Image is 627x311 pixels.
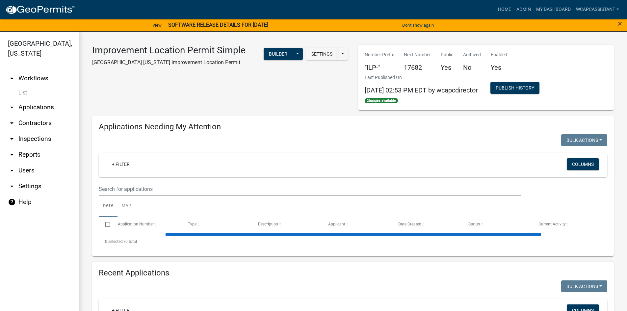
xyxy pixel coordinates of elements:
datatable-header-cell: Select [99,217,111,232]
a: + Filter [107,158,135,170]
a: Admin [514,3,534,16]
i: help [8,198,16,206]
button: Publish History [490,82,539,94]
span: Applicant [328,222,345,226]
i: arrow_drop_down [8,135,16,143]
a: wcapcassistant [573,3,622,16]
h4: Applications Needing My Attention [99,122,607,132]
p: Archived [463,51,481,58]
a: Home [495,3,514,16]
datatable-header-cell: Type [181,217,251,232]
strong: SOFTWARE RELEASE DETAILS FOR [DATE] [168,22,268,28]
p: Public [441,51,453,58]
span: Date Created [398,222,421,226]
button: Close [618,20,622,28]
a: My Dashboard [534,3,573,16]
button: Columns [567,158,599,170]
span: Current Activity [538,222,566,226]
a: Data [99,196,118,217]
h5: 17682 [404,64,431,71]
a: Map [118,196,135,217]
datatable-header-cell: Status [462,217,532,232]
datatable-header-cell: Applicant [322,217,392,232]
h5: Yes [441,64,453,71]
p: Last Published On [365,74,478,81]
datatable-header-cell: Date Created [392,217,462,232]
span: [DATE] 02:53 PM EDT by wcapcdirector [365,86,478,94]
i: arrow_drop_down [8,167,16,174]
button: Settings [306,48,338,60]
span: Description [258,222,278,226]
span: Application Number [118,222,154,226]
datatable-header-cell: Current Activity [532,217,602,232]
i: arrow_drop_down [8,119,16,127]
h5: "ILP-" [365,64,394,71]
span: Status [468,222,480,226]
h4: Recent Applications [99,268,607,278]
i: arrow_drop_down [8,103,16,111]
span: Type [188,222,196,226]
h3: Improvement Location Permit Simple [92,45,246,56]
h5: Yes [491,64,507,71]
i: arrow_drop_down [8,182,16,190]
i: arrow_drop_up [8,74,16,82]
p: Number Prefix [365,51,394,58]
span: × [618,19,622,28]
button: Bulk Actions [561,134,607,146]
div: 0 total [99,233,607,250]
p: [GEOGRAPHIC_DATA] [US_STATE] Improvement Location Permit [92,59,246,66]
input: Search for applications [99,182,521,196]
i: arrow_drop_down [8,151,16,159]
p: Next Number [404,51,431,58]
button: Builder [264,48,293,60]
a: View [150,20,164,31]
datatable-header-cell: Description [252,217,322,232]
button: Don't show again [400,20,436,31]
button: Bulk Actions [561,280,607,292]
datatable-header-cell: Application Number [111,217,181,232]
p: Enabled [491,51,507,58]
wm-modal-confirm: Workflow Publish History [490,86,539,91]
span: Changes available [365,98,398,103]
span: 0 selected / [105,239,125,244]
h5: No [463,64,481,71]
